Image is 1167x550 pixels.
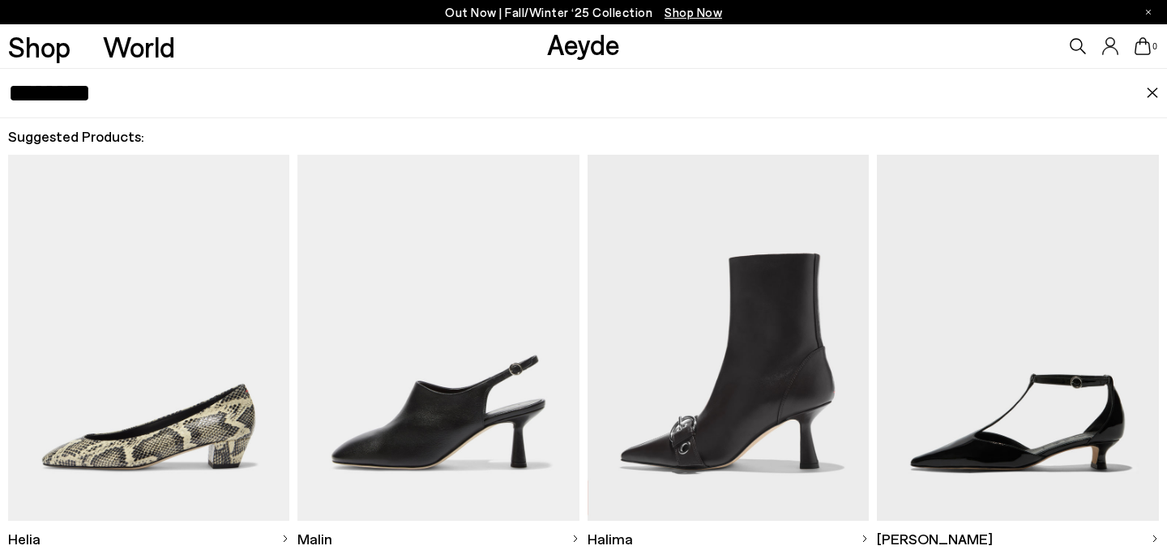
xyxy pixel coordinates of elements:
[8,529,41,549] span: Helia
[103,32,175,61] a: World
[588,529,633,549] span: Halima
[445,2,722,23] p: Out Now | Fall/Winter ‘25 Collection
[861,535,869,543] img: svg%3E
[547,27,620,61] a: Aeyde
[877,529,993,549] span: [PERSON_NAME]
[1146,87,1159,99] img: close.svg
[8,155,290,520] img: Descriptive text
[8,126,1159,147] h2: Suggested Products:
[281,535,289,543] img: svg%3E
[297,529,332,549] span: Malin
[588,155,870,520] img: Descriptive text
[1151,42,1159,51] span: 0
[1151,535,1159,543] img: svg%3E
[571,535,579,543] img: svg%3E
[8,32,71,61] a: Shop
[1135,37,1151,55] a: 0
[877,155,1159,520] img: Descriptive text
[665,5,722,19] span: Navigate to /collections/new-in
[297,155,579,520] img: Descriptive text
